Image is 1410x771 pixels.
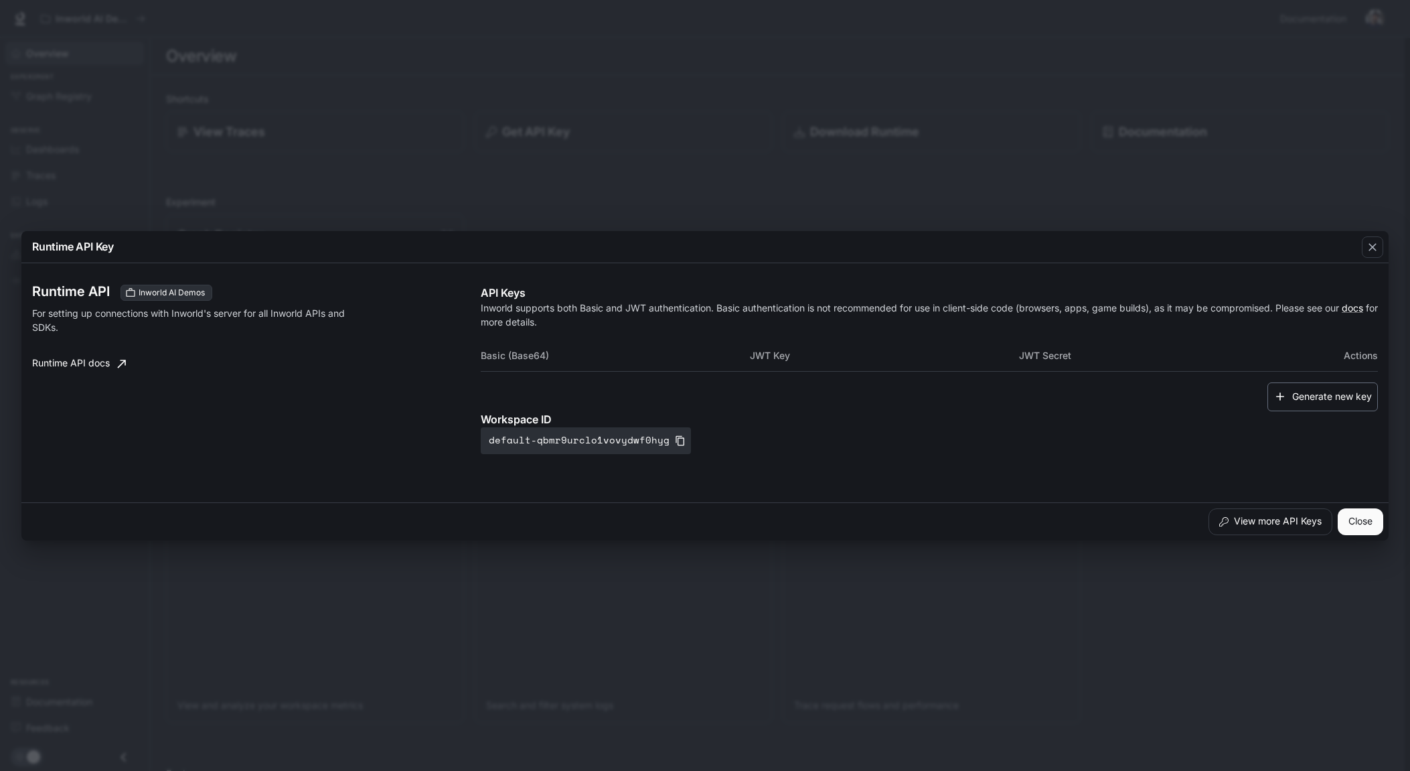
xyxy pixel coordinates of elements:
button: View more API Keys [1208,508,1332,535]
span: Inworld AI Demos [133,287,210,299]
th: JWT Key [750,340,1019,372]
button: default-qbmr9urclo1vovydwf0hyg [481,427,691,454]
th: JWT Secret [1019,340,1288,372]
p: Workspace ID [481,411,1378,427]
div: These keys will apply to your current workspace only [121,285,212,301]
th: Actions [1288,340,1378,372]
p: For setting up connections with Inworld's server for all Inworld APIs and SDKs. [32,306,361,334]
button: Generate new key [1267,382,1378,411]
h3: Runtime API [32,285,110,298]
p: Inworld supports both Basic and JWT authentication. Basic authentication is not recommended for u... [481,301,1378,329]
a: Runtime API docs [27,350,131,377]
a: docs [1342,302,1363,313]
button: Close [1338,508,1383,535]
th: Basic (Base64) [481,340,750,372]
p: API Keys [481,285,1378,301]
p: Runtime API Key [32,238,114,255]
